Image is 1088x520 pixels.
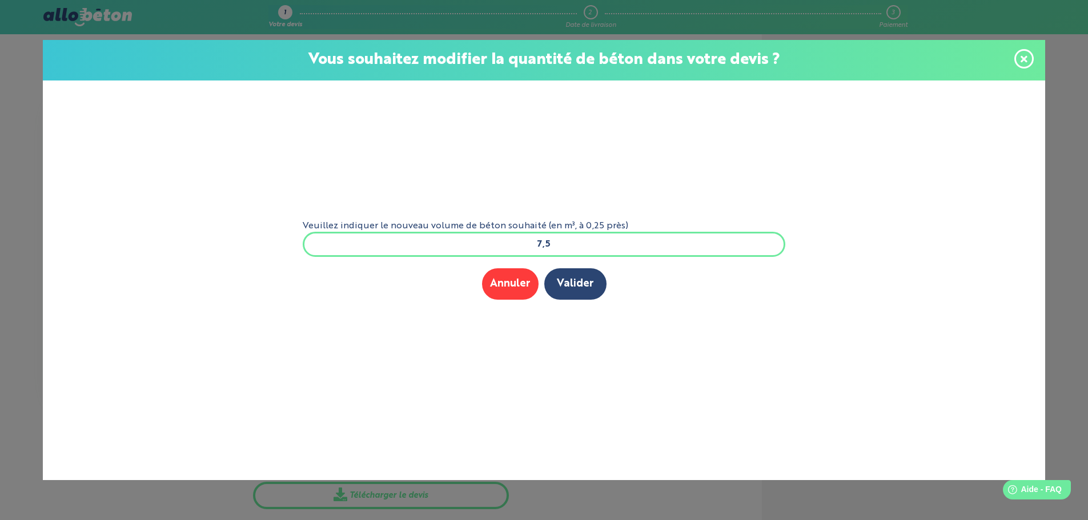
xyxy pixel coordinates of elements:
[54,51,1034,69] p: Vous souhaitez modifier la quantité de béton dans votre devis ?
[303,232,786,257] input: xxx
[544,268,607,300] button: Valider
[986,475,1075,507] iframe: Help widget launcher
[482,268,539,300] button: Annuler
[303,221,786,231] label: Veuillez indiquer le nouveau volume de béton souhaité (en m³, à 0,25 près)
